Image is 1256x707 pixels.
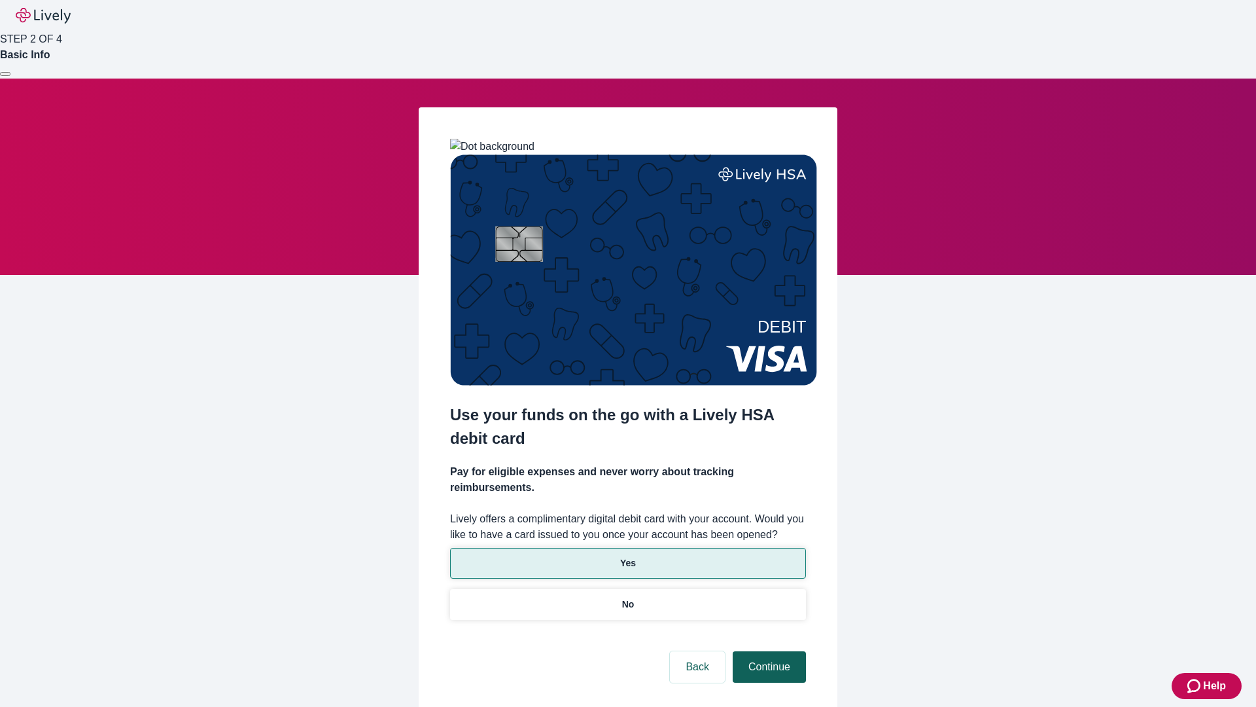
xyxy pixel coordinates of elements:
[450,139,534,154] img: Dot background
[450,548,806,579] button: Yes
[1187,678,1203,694] svg: Zendesk support icon
[450,154,817,386] img: Debit card
[1172,673,1242,699] button: Zendesk support iconHelp
[620,556,636,570] p: Yes
[450,403,806,450] h2: Use your funds on the go with a Lively HSA debit card
[1203,678,1226,694] span: Help
[622,598,635,611] p: No
[733,651,806,683] button: Continue
[450,511,806,543] label: Lively offers a complimentary digital debit card with your account. Would you like to have a card...
[450,464,806,496] h4: Pay for eligible expenses and never worry about tracking reimbursements.
[670,651,725,683] button: Back
[450,589,806,620] button: No
[16,8,71,24] img: Lively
